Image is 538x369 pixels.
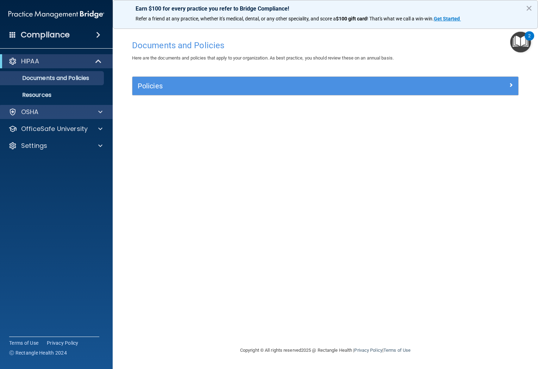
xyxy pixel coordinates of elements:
[526,2,532,14] button: Close
[8,142,102,150] a: Settings
[132,55,394,61] span: Here are the documents and policies that apply to your organization. As best practice, you should...
[21,108,39,116] p: OSHA
[336,16,367,21] strong: $100 gift card
[136,16,336,21] span: Refer a friend at any practice, whether it's medical, dental, or any other speciality, and score a
[21,142,47,150] p: Settings
[9,349,67,356] span: Ⓒ Rectangle Health 2024
[383,348,411,353] a: Terms of Use
[367,16,434,21] span: ! That's what we call a win-win.
[21,57,39,65] p: HIPAA
[21,30,70,40] h4: Compliance
[510,32,531,52] button: Open Resource Center, 2 new notifications
[8,7,104,21] img: PMB logo
[8,57,102,65] a: HIPAA
[138,82,417,90] h5: Policies
[5,92,101,99] p: Resources
[5,75,101,82] p: Documents and Policies
[132,41,519,50] h4: Documents and Policies
[47,339,79,346] a: Privacy Policy
[8,108,102,116] a: OSHA
[8,125,102,133] a: OfficeSafe University
[9,339,38,346] a: Terms of Use
[138,80,513,92] a: Policies
[21,125,88,133] p: OfficeSafe University
[434,16,461,21] a: Get Started
[197,339,454,362] div: Copyright © All rights reserved 2025 @ Rectangle Health | |
[136,5,515,12] p: Earn $100 for every practice you refer to Bridge Compliance!
[434,16,460,21] strong: Get Started
[528,36,531,45] div: 2
[354,348,382,353] a: Privacy Policy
